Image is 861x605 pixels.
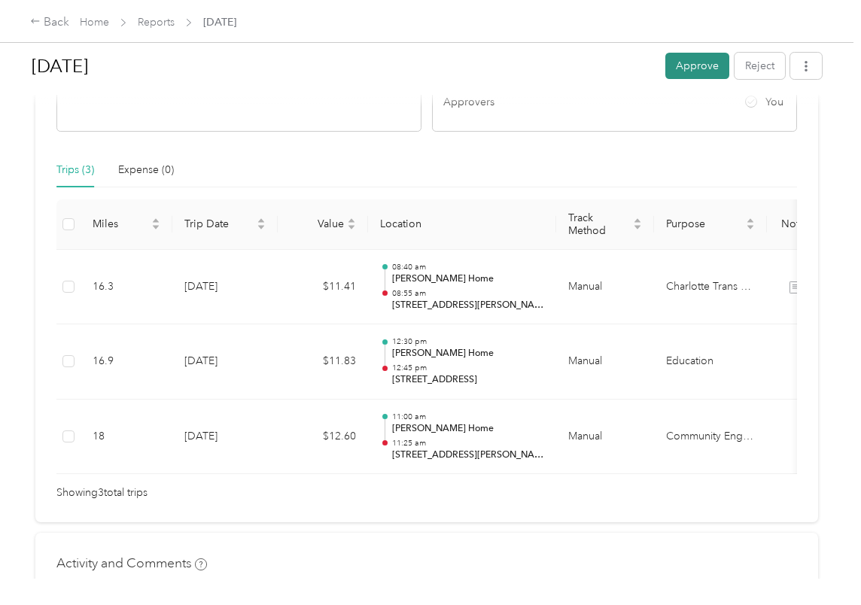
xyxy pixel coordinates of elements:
[392,363,544,373] p: 12:45 pm
[368,199,556,250] th: Location
[392,438,544,448] p: 11:25 am
[278,400,368,475] td: $12.60
[347,216,356,225] span: caret-up
[767,199,823,250] th: Notes
[172,250,278,325] td: [DATE]
[654,250,767,325] td: Charlotte Trans Health
[80,16,109,29] a: Home
[81,199,172,250] th: Miles
[151,216,160,225] span: caret-up
[556,250,654,325] td: Manual
[777,521,861,605] iframe: Everlance-gr Chat Button Frame
[392,272,544,286] p: [PERSON_NAME] Home
[93,217,148,230] span: Miles
[746,223,755,232] span: caret-down
[666,217,743,230] span: Purpose
[392,288,544,299] p: 08:55 am
[81,400,172,475] td: 18
[654,324,767,400] td: Education
[735,53,785,79] button: Reject
[633,216,642,225] span: caret-up
[184,217,254,230] span: Trip Date
[392,448,544,462] p: [STREET_ADDRESS][PERSON_NAME]
[56,554,207,573] h4: Activity and Comments
[556,400,654,475] td: Manual
[118,162,174,178] div: Expense (0)
[665,53,729,79] button: Approve
[556,199,654,250] th: Track Method
[556,324,654,400] td: Manual
[30,14,69,32] div: Back
[392,347,544,360] p: [PERSON_NAME] Home
[172,324,278,400] td: [DATE]
[257,216,266,225] span: caret-up
[392,412,544,422] p: 11:00 am
[172,199,278,250] th: Trip Date
[392,422,544,436] p: [PERSON_NAME] Home
[56,162,94,178] div: Trips (3)
[172,400,278,475] td: [DATE]
[392,262,544,272] p: 08:40 am
[278,324,368,400] td: $11.83
[32,48,655,84] h1: Jul 2025
[278,250,368,325] td: $11.41
[203,14,236,30] span: [DATE]
[633,223,642,232] span: caret-down
[81,324,172,400] td: 16.9
[81,250,172,325] td: 16.3
[568,211,630,237] span: Track Method
[392,336,544,347] p: 12:30 pm
[654,199,767,250] th: Purpose
[257,223,266,232] span: caret-down
[392,299,544,312] p: [STREET_ADDRESS][PERSON_NAME]
[151,223,160,232] span: caret-down
[392,373,544,387] p: [STREET_ADDRESS]
[347,223,356,232] span: caret-down
[290,217,344,230] span: Value
[278,199,368,250] th: Value
[138,16,175,29] a: Reports
[654,400,767,475] td: Community Engagement
[56,485,148,501] span: Showing 3 total trips
[746,216,755,225] span: caret-up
